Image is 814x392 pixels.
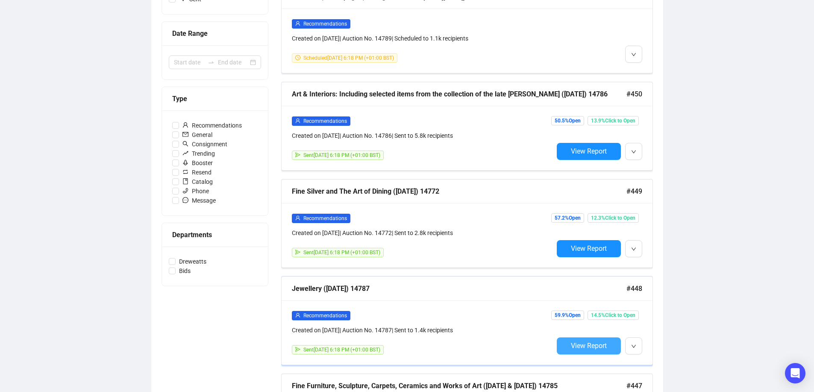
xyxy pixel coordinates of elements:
[785,363,805,383] div: Open Intercom Messenger
[292,89,626,99] div: Art & Interiors: Including selected items from the collection of the late [PERSON_NAME] ([DATE]) ...
[557,143,621,160] button: View Report
[295,313,300,318] span: user
[182,131,188,137] span: mail
[557,337,621,354] button: View Report
[303,152,380,158] span: Sent [DATE] 6:18 PM (+01:00 BST)
[303,55,394,61] span: Scheduled [DATE] 6:18 PM (+01:00 BST)
[208,59,215,66] span: to
[626,283,642,294] span: #448
[179,168,215,177] span: Resend
[182,160,188,166] span: rocket
[631,52,636,57] span: down
[626,89,642,99] span: #450
[295,21,300,26] span: user
[179,130,216,139] span: General
[631,149,636,154] span: down
[182,197,188,203] span: message
[179,186,212,196] span: Phone
[218,58,248,67] input: End date
[182,122,188,128] span: user
[172,93,258,104] div: Type
[182,188,188,194] span: phone
[172,229,258,240] div: Departments
[281,82,653,171] a: Art & Interiors: Including selected items from the collection of the late [PERSON_NAME] ([DATE]) ...
[303,215,347,221] span: Recommendations
[182,150,188,156] span: rise
[631,247,636,252] span: down
[571,342,607,350] span: View Report
[292,131,553,140] div: Created on [DATE] | Auction No. 14786 | Sent to 5.8k recipients
[281,179,653,268] a: Fine Silver and The Art of Dining ([DATE]) 14772#449userRecommendationsCreated on [DATE]| Auction...
[631,344,636,349] span: down
[176,266,194,276] span: Bids
[179,121,245,130] span: Recommendations
[292,325,553,335] div: Created on [DATE] | Auction No. 14787 | Sent to 1.4k recipients
[295,118,300,123] span: user
[295,215,300,221] span: user
[295,152,300,157] span: send
[626,186,642,197] span: #449
[557,240,621,257] button: View Report
[571,244,607,253] span: View Report
[179,177,216,186] span: Catalog
[292,228,553,238] div: Created on [DATE] | Auction No. 14772 | Sent to 2.8k recipients
[295,55,300,60] span: clock-circle
[292,283,626,294] div: Jewellery ([DATE]) 14787
[588,116,639,125] span: 13.9% Click to Open
[551,213,584,223] span: 57.2% Open
[551,116,584,125] span: 50.5% Open
[303,250,380,256] span: Sent [DATE] 6:18 PM (+01:00 BST)
[182,141,188,147] span: search
[179,139,231,149] span: Consignment
[303,347,380,353] span: Sent [DATE] 6:18 PM (+01:00 BST)
[626,380,642,391] span: #447
[179,158,216,168] span: Booster
[571,147,607,155] span: View Report
[281,276,653,365] a: Jewellery ([DATE]) 14787#448userRecommendationsCreated on [DATE]| Auction No. 14787| Sent to 1.4k...
[182,169,188,175] span: retweet
[295,250,300,255] span: send
[295,347,300,352] span: send
[588,213,639,223] span: 12.3% Click to Open
[179,149,218,158] span: Trending
[303,118,347,124] span: Recommendations
[172,28,258,39] div: Date Range
[176,257,210,266] span: Dreweatts
[292,380,626,391] div: Fine Furniture, Sculpture, Carpets, Ceramics and Works of Art ([DATE] & [DATE]) 14785
[303,313,347,319] span: Recommendations
[182,178,188,184] span: book
[303,21,347,27] span: Recommendations
[208,59,215,66] span: swap-right
[551,311,584,320] span: 59.9% Open
[292,186,626,197] div: Fine Silver and The Art of Dining ([DATE]) 14772
[292,34,553,43] div: Created on [DATE] | Auction No. 14789 | Scheduled to 1.1k recipients
[179,196,219,205] span: Message
[588,311,639,320] span: 14.5% Click to Open
[174,58,204,67] input: Start date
